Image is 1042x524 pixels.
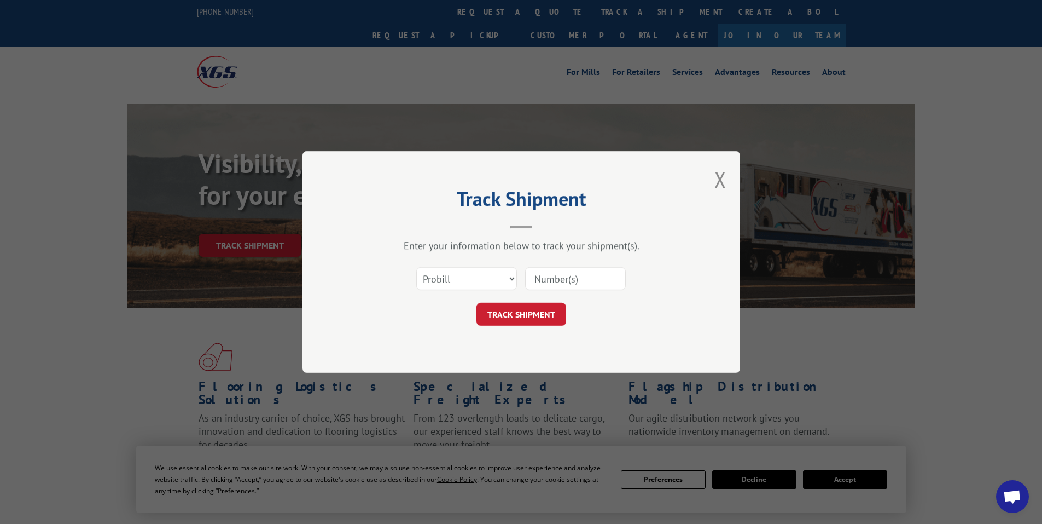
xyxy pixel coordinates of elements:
button: TRACK SHIPMENT [476,303,566,326]
input: Number(s) [525,267,626,290]
h2: Track Shipment [357,191,685,212]
button: Close modal [714,165,726,194]
div: Open chat [996,480,1029,513]
div: Enter your information below to track your shipment(s). [357,239,685,252]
